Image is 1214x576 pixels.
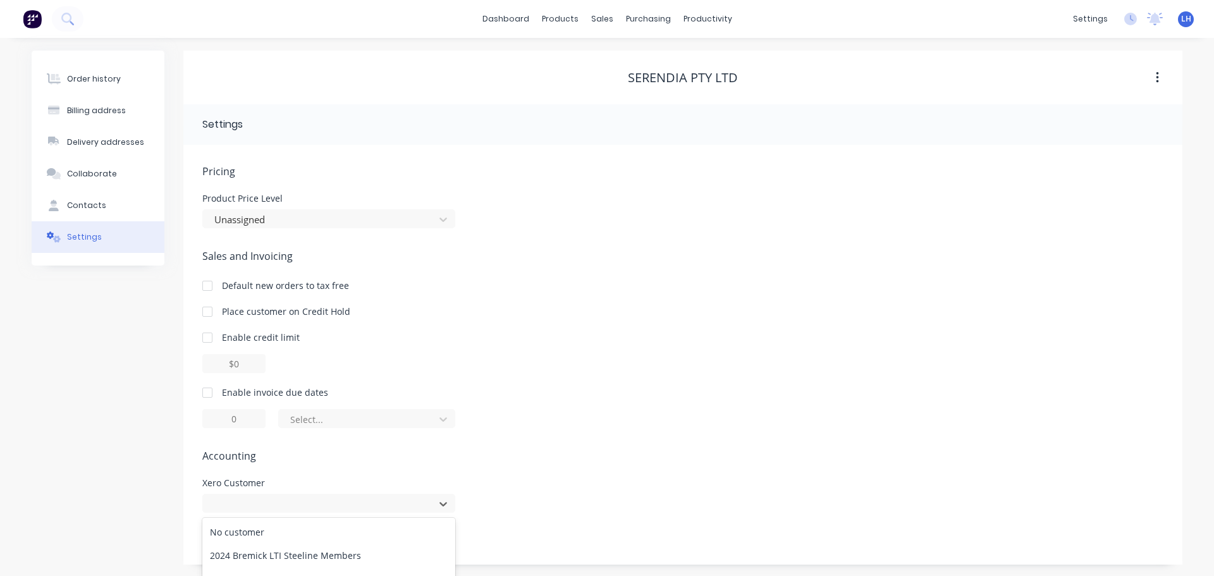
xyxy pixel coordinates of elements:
[202,164,1163,179] span: Pricing
[677,9,739,28] div: productivity
[23,9,42,28] img: Factory
[1181,13,1191,25] span: LH
[32,221,164,253] button: Settings
[32,95,164,126] button: Billing address
[202,354,266,373] input: $0
[67,168,117,180] div: Collaborate
[67,137,144,148] div: Delivery addresses
[67,231,102,243] div: Settings
[202,479,455,487] div: Xero Customer
[32,158,164,190] button: Collaborate
[222,279,349,292] div: Default new orders to tax free
[222,386,328,399] div: Enable invoice due dates
[67,200,106,211] div: Contacts
[32,126,164,158] button: Delivery addresses
[32,63,164,95] button: Order history
[222,331,300,344] div: Enable credit limit
[585,9,620,28] div: sales
[620,9,677,28] div: purchasing
[202,448,1163,463] span: Accounting
[202,544,455,567] div: 2024 Bremick LTI Steeline Members
[222,305,350,318] div: Place customer on Credit Hold
[202,520,455,544] div: No customer
[67,105,126,116] div: Billing address
[67,73,121,85] div: Order history
[202,248,1163,264] span: Sales and Invoicing
[628,70,738,85] div: Serendia Pty Ltd
[32,190,164,221] button: Contacts
[290,413,427,426] div: Select...
[1067,9,1114,28] div: settings
[202,409,266,428] input: 0
[202,194,455,203] div: Product Price Level
[202,117,243,132] div: Settings
[476,9,536,28] a: dashboard
[536,9,585,28] div: products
